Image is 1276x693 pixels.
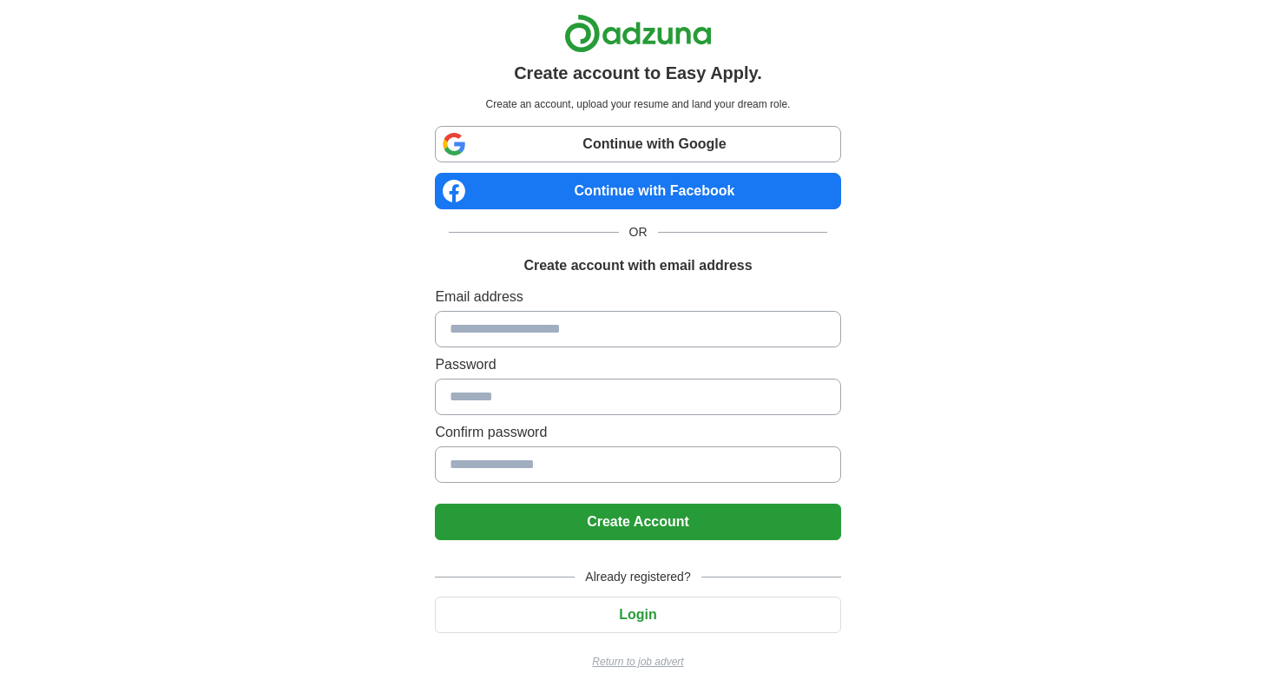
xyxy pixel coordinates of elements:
button: Create Account [435,504,840,540]
h1: Create account to Easy Apply. [514,60,762,86]
img: Adzuna logo [564,14,712,53]
a: Continue with Facebook [435,173,840,209]
p: Create an account, upload your resume and land your dream role. [438,96,837,112]
label: Email address [435,287,840,307]
span: Already registered? [575,568,700,586]
label: Password [435,354,840,375]
a: Return to job advert [435,654,840,670]
button: Login [435,597,840,633]
span: OR [619,223,658,241]
a: Continue with Google [435,126,840,162]
label: Confirm password [435,422,840,443]
h1: Create account with email address [523,255,752,276]
a: Login [435,607,840,622]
